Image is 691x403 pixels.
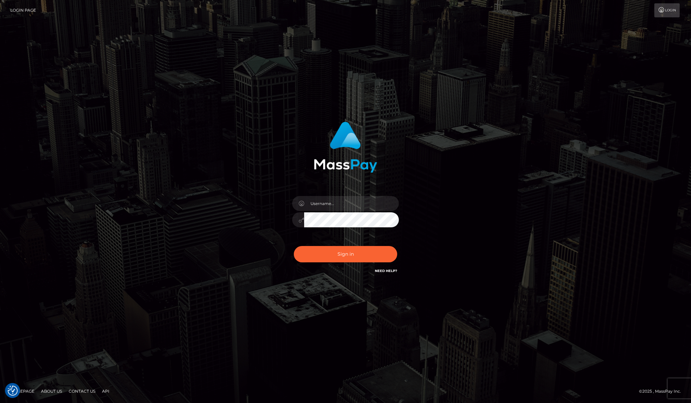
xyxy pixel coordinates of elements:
a: API [99,386,112,396]
img: Revisit consent button [8,386,18,396]
a: Login [654,3,680,17]
a: Login Page [10,3,36,17]
button: Sign in [294,246,397,262]
a: About Us [38,386,65,396]
div: © 2025 , MassPay Inc. [639,388,686,395]
img: MassPay Login [314,122,377,173]
a: Homepage [7,386,37,396]
button: Consent Preferences [8,386,18,396]
input: Username... [304,196,399,211]
a: Need Help? [375,269,397,273]
a: Contact Us [66,386,98,396]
